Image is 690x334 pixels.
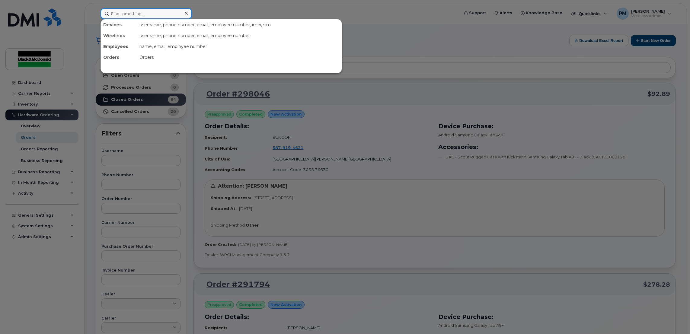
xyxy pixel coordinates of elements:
[137,30,342,41] div: username, phone number, email, employee number
[101,52,137,63] div: Orders
[101,19,137,30] div: Devices
[137,41,342,52] div: name, email, employee number
[101,41,137,52] div: Employees
[101,30,137,41] div: Wirelines
[137,19,342,30] div: username, phone number, email, employee number, imei, sim
[137,52,342,63] div: Orders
